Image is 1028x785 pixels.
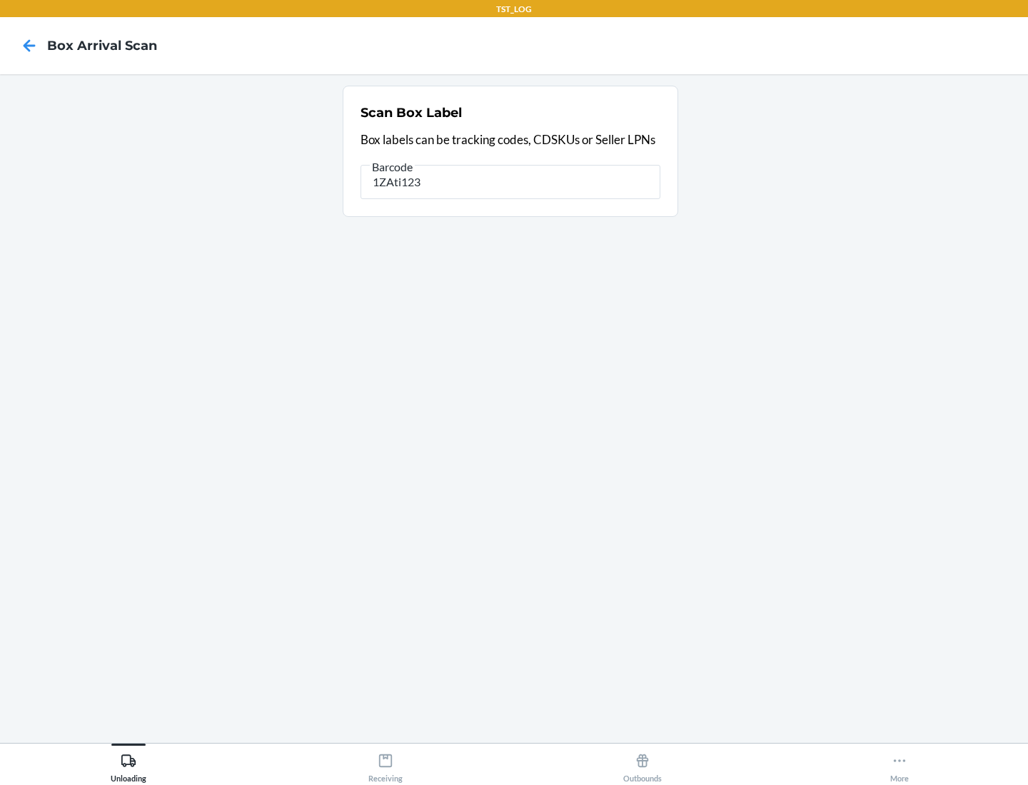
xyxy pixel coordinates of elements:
[890,747,909,783] div: More
[361,103,462,122] h2: Scan Box Label
[361,131,660,149] p: Box labels can be tracking codes, CDSKUs or Seller LPNs
[496,3,532,16] p: TST_LOG
[771,744,1028,783] button: More
[361,165,660,199] input: Barcode
[257,744,514,783] button: Receiving
[623,747,662,783] div: Outbounds
[370,160,415,174] span: Barcode
[368,747,403,783] div: Receiving
[514,744,771,783] button: Outbounds
[47,36,157,55] h4: Box Arrival Scan
[111,747,146,783] div: Unloading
